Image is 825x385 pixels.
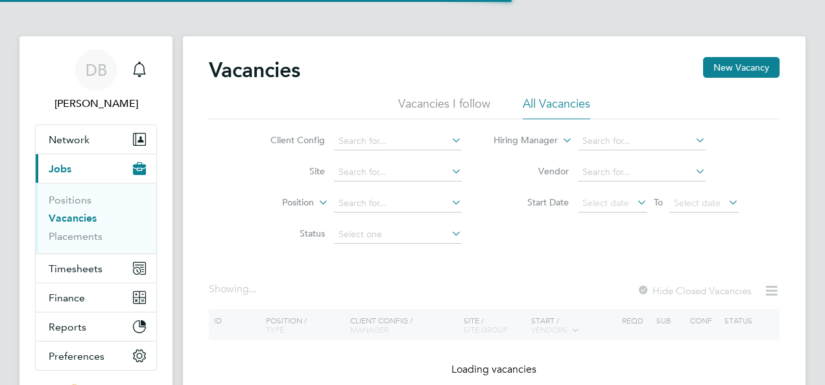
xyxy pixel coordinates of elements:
[49,262,102,275] span: Timesheets
[239,196,314,209] label: Position
[582,197,629,209] span: Select date
[209,283,259,296] div: Showing
[49,350,104,362] span: Preferences
[49,212,97,224] a: Vacancies
[49,292,85,304] span: Finance
[36,283,156,312] button: Finance
[36,342,156,370] button: Preferences
[35,96,157,111] span: Daniel Bassett
[650,194,667,211] span: To
[36,254,156,283] button: Timesheets
[578,132,706,150] input: Search for...
[250,165,325,177] label: Site
[494,165,569,177] label: Vendor
[250,134,325,146] label: Client Config
[36,154,156,183] button: Jobs
[49,163,71,175] span: Jobs
[637,285,751,297] label: Hide Closed Vacancies
[35,49,157,111] a: DB[PERSON_NAME]
[334,163,462,181] input: Search for...
[674,197,721,209] span: Select date
[36,183,156,253] div: Jobs
[334,132,462,150] input: Search for...
[494,196,569,208] label: Start Date
[334,226,462,244] input: Select one
[36,312,156,341] button: Reports
[523,96,590,119] li: All Vacancies
[703,57,780,78] button: New Vacancy
[49,134,90,146] span: Network
[49,194,91,206] a: Positions
[334,194,462,213] input: Search for...
[86,62,107,78] span: DB
[250,227,325,239] label: Status
[36,125,156,154] button: Network
[49,321,86,333] span: Reports
[49,230,102,242] a: Placements
[398,96,490,119] li: Vacancies I follow
[578,163,706,181] input: Search for...
[209,57,300,83] h2: Vacancies
[249,283,257,296] span: ...
[483,134,558,147] label: Hiring Manager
